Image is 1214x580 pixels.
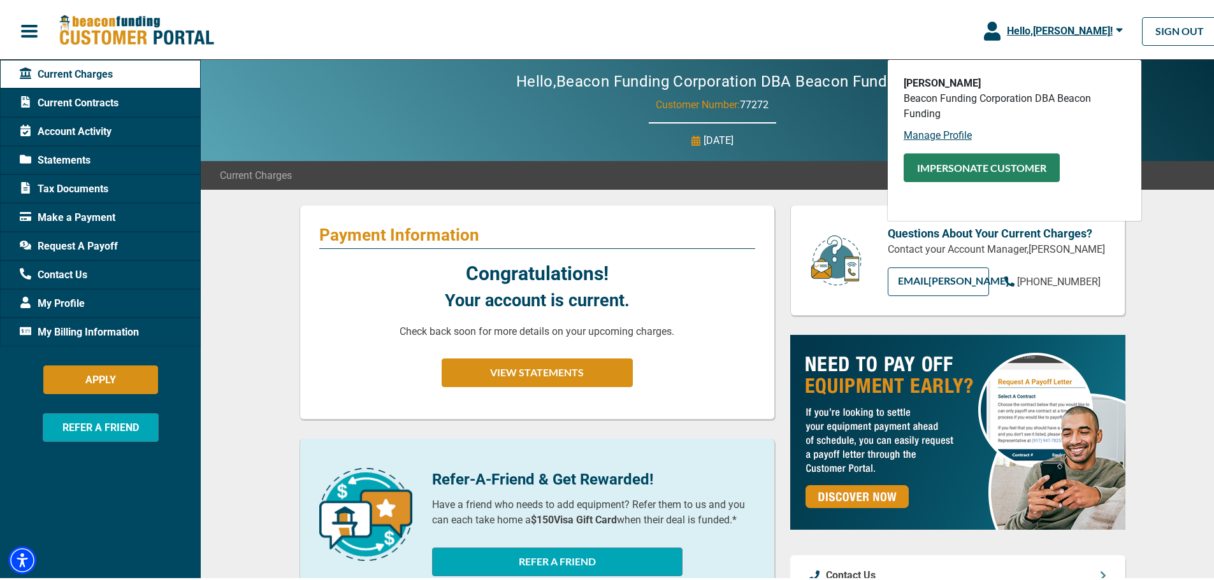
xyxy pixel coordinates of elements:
span: Request A Payoff [20,236,118,251]
a: [PHONE_NUMBER] [1004,272,1101,287]
p: Contact your Account Manager, [PERSON_NAME] [888,239,1106,255]
span: Account Activity [20,122,112,137]
button: REFER A FRIEND [43,411,159,439]
span: Make a Payment [20,208,115,223]
img: customer-service.png [807,232,865,285]
a: EMAIL[PERSON_NAME] [888,265,989,294]
b: [PERSON_NAME] [904,74,981,87]
p: Check back soon for more details on your upcoming charges. [400,322,674,337]
span: 77272 [740,96,769,108]
p: Have a friend who needs to add equipment? Refer them to us and you can each take home a when thei... [432,495,755,525]
p: Your account is current. [445,285,630,311]
a: Manage Profile [904,127,972,139]
span: Contact Us [20,265,87,280]
button: APPLY [43,363,158,392]
span: [PHONE_NUMBER] [1017,273,1101,285]
b: $150 Visa Gift Card [531,511,617,523]
img: refer-a-friend-icon.png [319,465,412,558]
button: REFER A FRIEND [432,545,683,574]
h2: Hello, Beacon Funding Corporation DBA Beacon Funding [478,70,946,88]
button: Impersonate Customer [904,151,1060,180]
span: Current Contracts [20,93,119,108]
div: Accessibility Menu [8,544,36,572]
span: My Profile [20,294,85,309]
span: Customer Number: [656,96,740,108]
span: Statements [20,150,90,166]
p: Questions About Your Current Charges? [888,222,1106,239]
img: payoff-ad-px.jpg [790,332,1125,527]
span: Tax Documents [20,179,108,194]
button: VIEW STATEMENTS [442,356,633,385]
span: Current Charges [20,64,113,80]
span: Current Charges [220,166,292,181]
span: Hello, [PERSON_NAME] ! [1007,22,1113,34]
p: Congratulations! [466,257,609,285]
p: Refer-A-Friend & Get Rewarded! [432,465,755,488]
span: My Billing Information [20,322,139,337]
p: [DATE] [704,131,733,146]
p: Payment Information [319,222,755,243]
p: Beacon Funding Corporation DBA Beacon Funding [904,88,1125,119]
img: Beacon Funding Customer Portal Logo [59,12,214,45]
